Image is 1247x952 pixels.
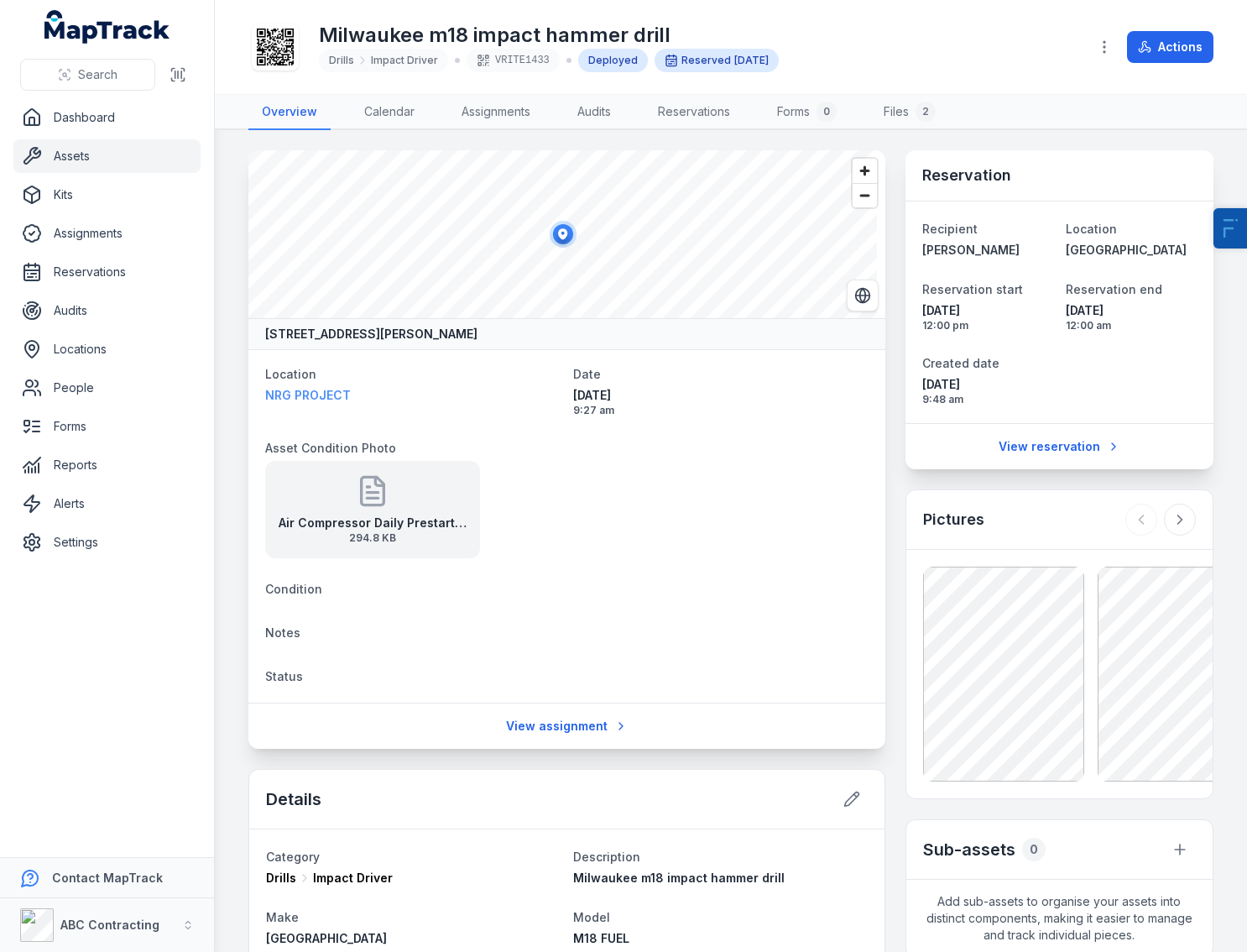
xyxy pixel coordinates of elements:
strong: Contact MapTrack [52,871,163,885]
a: Forms [13,410,201,443]
a: People [13,371,201,405]
a: Assignments [13,217,201,250]
span: Reservation end [1066,282,1162,296]
a: [PERSON_NAME] [922,242,1053,259]
strong: ABC Contracting [60,918,159,932]
time: 27/08/2025, 9:27:46 am [573,387,868,417]
span: Search [78,66,117,83]
a: MapTrack [44,10,170,44]
a: Reservations [644,95,744,130]
span: Category [266,850,320,864]
div: 2 [916,102,936,122]
a: Forms0 [764,95,850,130]
strong: Air Compressor Daily Prestart Checklist V1 (2) (1) [279,515,467,531]
span: Location [265,367,316,381]
a: Overview [248,95,331,130]
div: Deployed [578,49,648,72]
span: [DATE] [1066,302,1197,319]
a: View reservation [988,431,1131,463]
span: 294.8 KB [279,531,467,545]
span: Reservation start [922,282,1023,296]
div: Reserved [655,49,779,72]
time: 05/05/2025, 12:00:00 pm [922,302,1053,332]
span: Description [573,850,640,864]
a: Assets [13,139,201,173]
button: Actions [1127,31,1213,63]
span: [DATE] [573,387,868,404]
span: Drills [266,870,296,887]
span: Recipient [922,222,978,236]
a: Audits [564,95,624,130]
button: Switch to Satellite View [847,280,879,311]
div: 0 [1022,838,1046,861]
span: 9:48 am [922,393,1053,406]
a: Reports [13,448,201,482]
span: M18 FUEL [573,931,629,945]
canvas: Map [248,150,877,318]
span: Asset Condition Photo [265,441,396,455]
span: Notes [265,625,300,640]
time: 05/05/2025, 12:00:00 pm [734,54,769,67]
a: Calendar [351,95,428,130]
h3: Pictures [923,508,984,531]
time: 05/05/2025, 9:48:37 am [922,376,1053,406]
time: 12/05/2025, 12:00:00 am [1066,302,1197,332]
h2: Details [266,787,321,811]
span: Model [573,910,610,924]
a: Locations [13,332,201,366]
span: NRG PROJECT [265,388,351,402]
span: [GEOGRAPHIC_DATA] [266,931,387,945]
h2: Sub-assets [923,838,1015,861]
a: Alerts [13,487,201,520]
span: Drills [329,54,354,67]
span: Impact Driver [371,54,438,67]
a: Settings [13,526,201,559]
span: 12:00 am [1066,319,1197,332]
h1: Milwaukee m18 impact hammer drill [319,22,779,49]
a: Reservations [13,255,201,289]
a: Kits [13,178,201,212]
span: Condition [265,582,322,596]
button: Search [20,59,155,91]
span: Date [573,367,601,381]
span: Impact Driver [313,870,393,887]
span: Milwaukee m18 impact hammer drill [573,871,785,885]
a: Dashboard [13,101,201,134]
a: Assignments [448,95,544,130]
span: 9:27 am [573,404,868,417]
a: Files2 [870,95,949,130]
span: [GEOGRAPHIC_DATA] [1066,243,1187,257]
span: Location [1066,222,1117,236]
button: Zoom out [853,183,877,207]
a: View assignment [495,710,639,742]
strong: [STREET_ADDRESS][PERSON_NAME] [265,326,477,343]
h3: Reservation [922,164,1011,187]
span: 12:00 pm [922,319,1053,332]
a: NRG PROJECT [265,387,560,404]
span: [DATE] [922,302,1053,319]
div: VRITE1433 [467,49,560,72]
button: Zoom in [853,159,877,183]
span: [DATE] [922,376,1053,393]
span: Created date [922,356,999,370]
span: Status [265,669,303,683]
span: [DATE] [734,54,769,66]
span: Make [266,910,299,924]
div: 0 [817,102,837,122]
a: [GEOGRAPHIC_DATA] [1066,242,1197,259]
a: Audits [13,294,201,327]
